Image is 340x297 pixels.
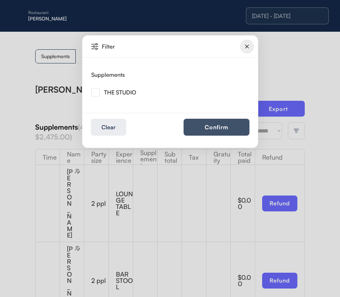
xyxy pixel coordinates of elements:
div: THE STUDIO [104,89,136,95]
div: Supplements [91,72,125,78]
img: Group%2010124643.svg [240,40,254,53]
img: Rectangle%20315.svg [91,88,100,97]
div: Filter [102,44,154,49]
button: Confirm [184,119,249,136]
img: Vector%20%2835%29.svg [91,43,98,50]
button: Clear [91,119,126,136]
